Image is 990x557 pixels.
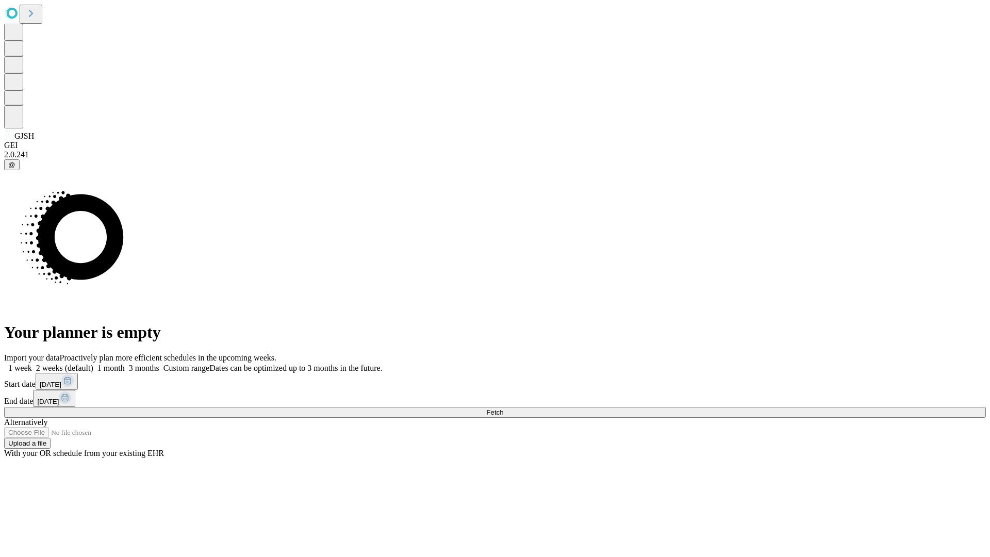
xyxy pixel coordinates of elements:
span: 3 months [129,364,159,372]
span: Proactively plan more efficient schedules in the upcoming weeks. [60,353,276,362]
span: 2 weeks (default) [36,364,93,372]
button: Upload a file [4,438,51,449]
div: End date [4,390,986,407]
span: Alternatively [4,418,47,427]
button: [DATE] [33,390,75,407]
div: 2.0.241 [4,150,986,159]
button: Fetch [4,407,986,418]
span: 1 month [97,364,125,372]
span: [DATE] [40,381,61,388]
span: Import your data [4,353,60,362]
span: 1 week [8,364,32,372]
div: GEI [4,141,986,150]
span: [DATE] [37,398,59,405]
span: Custom range [163,364,209,372]
h1: Your planner is empty [4,323,986,342]
button: @ [4,159,20,170]
div: Start date [4,373,986,390]
span: GJSH [14,132,34,140]
button: [DATE] [36,373,78,390]
span: Dates can be optimized up to 3 months in the future. [209,364,382,372]
span: Fetch [486,408,503,416]
span: With your OR schedule from your existing EHR [4,449,164,457]
span: @ [8,161,15,169]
